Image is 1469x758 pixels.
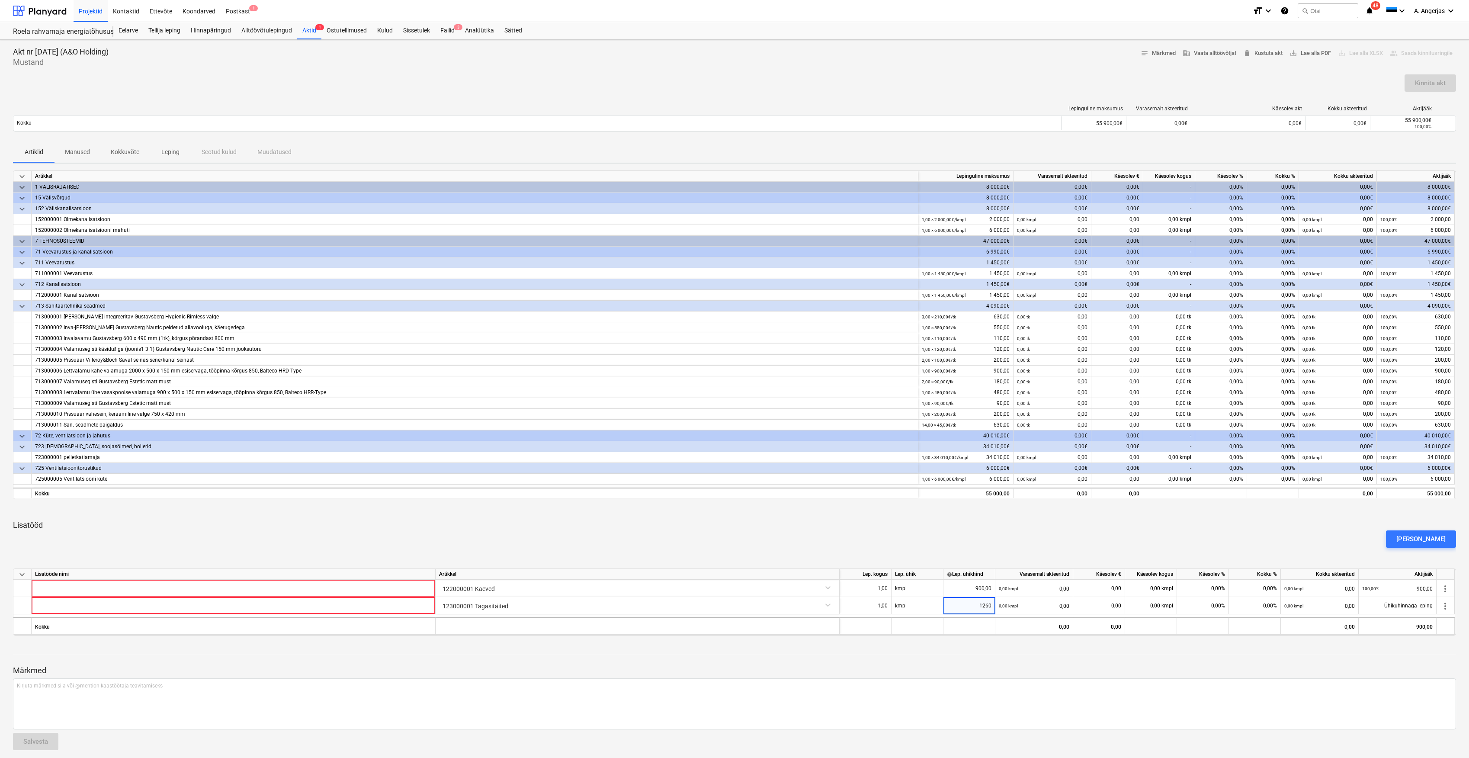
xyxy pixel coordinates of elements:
[297,22,321,39] div: Aktid
[1359,569,1437,580] div: Aktijääk
[1309,106,1367,112] div: Kokku akteeritud
[1091,214,1143,225] div: 0,00
[1302,225,1373,236] div: 0,00
[1243,48,1283,58] span: Kustuta akt
[1195,366,1247,376] div: 0,00%
[17,119,32,127] p: Kokku
[1195,225,1247,236] div: 0,00%
[1091,182,1143,193] div: 0,00€
[1091,420,1143,430] div: 0,00
[1017,225,1087,236] div: 0,00
[35,225,914,236] div: 152000002 Olmekanalisatsiooni mahuti
[1143,247,1195,257] div: -
[1253,6,1263,16] i: format_size
[1386,530,1456,548] button: [PERSON_NAME]
[1091,463,1143,474] div: 0,00€
[17,193,27,203] span: keyboard_arrow_down
[1143,290,1195,301] div: 0,00 kmpl
[1191,116,1305,130] div: 0,00€
[1143,344,1195,355] div: 0,00 tk
[1229,580,1281,597] div: 0,00%
[1141,48,1176,58] span: Märkmed
[918,171,1014,182] div: Lepinguline maksumus
[1440,584,1450,594] span: more_vert
[1014,279,1091,290] div: 0,00€
[1299,203,1377,214] div: 0,00€
[1143,376,1195,387] div: 0,00 tk
[1195,430,1247,441] div: 0,00%
[1195,322,1247,333] div: 0,00%
[1299,171,1377,182] div: Kokku akteeritud
[1299,236,1377,247] div: 0,00€
[1195,312,1247,322] div: 0,00%
[454,24,462,30] span: 3
[1371,1,1380,10] span: 48
[1143,322,1195,333] div: 0,00 tk
[1247,366,1299,376] div: 0,00%
[1091,322,1143,333] div: 0,00
[918,193,1014,203] div: 8 000,00€
[995,569,1073,580] div: Varasemalt akteeritud
[13,57,109,67] p: Mustand
[1195,387,1247,398] div: 0,00%
[1247,441,1299,452] div: 0,00%
[1091,488,1143,498] div: 0,00
[1091,236,1143,247] div: 0,00€
[1247,279,1299,290] div: 0,00%
[35,203,914,214] div: 152 Väliskanalisatsioon
[918,441,1014,452] div: 34 010,00€
[1365,6,1374,16] i: notifications
[1243,49,1251,57] span: delete
[1377,203,1455,214] div: 8 000,00€
[17,569,27,580] span: keyboard_arrow_down
[1414,7,1445,14] span: A. Angerjas
[1014,463,1091,474] div: 0,00€
[1091,430,1143,441] div: 0,00€
[1143,430,1195,441] div: -
[1281,617,1359,635] div: 0,00
[17,204,27,214] span: keyboard_arrow_down
[1091,312,1143,322] div: 0,00
[1286,47,1334,60] button: Lae alla PDF
[321,22,372,39] a: Ostutellimused
[1143,214,1195,225] div: 0,00 kmpl
[918,182,1014,193] div: 8 000,00€
[23,148,44,157] p: Artiklid
[65,148,90,157] p: Manused
[1195,268,1247,279] div: 0,00%
[1014,430,1091,441] div: 0,00€
[1143,268,1195,279] div: 0,00 kmpl
[1017,214,1087,225] div: 0,00
[460,22,499,39] a: Analüütika
[1143,225,1195,236] div: 0,00 kmpl
[499,22,527,39] div: Sätted
[186,22,236,39] div: Hinnapäringud
[1299,193,1377,203] div: 0,00€
[315,24,324,30] span: 1
[1374,117,1431,123] div: 55 900,00€
[1229,569,1281,580] div: Kokku %
[1359,617,1437,635] div: 900,00
[1195,203,1247,214] div: 0,00%
[1247,409,1299,420] div: 0,00%
[1183,49,1190,57] span: business
[1195,355,1247,366] div: 0,00%
[17,442,27,452] span: keyboard_arrow_down
[1247,290,1299,301] div: 0,00%
[1247,376,1299,387] div: 0,00%
[435,22,460,39] div: Failid
[1183,48,1236,58] span: Vaata alltöövõtjat
[1446,6,1456,16] i: keyboard_arrow_down
[1014,247,1091,257] div: 0,00€
[113,22,143,39] a: Eelarve
[1263,6,1273,16] i: keyboard_arrow_down
[17,301,27,312] span: keyboard_arrow_down
[1091,452,1143,463] div: 0,00
[1377,463,1455,474] div: 6 000,00€
[17,247,27,257] span: keyboard_arrow_down
[1247,214,1299,225] div: 0,00%
[1143,398,1195,409] div: 0,00 tk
